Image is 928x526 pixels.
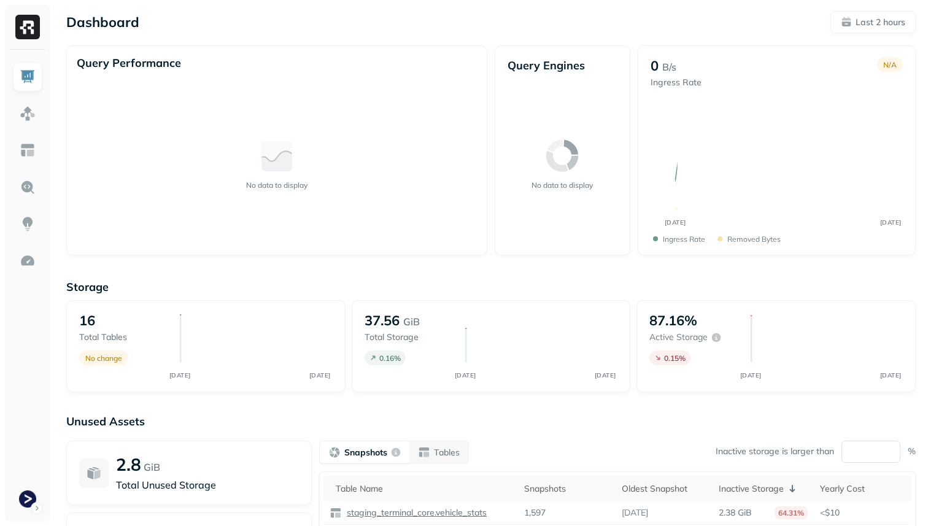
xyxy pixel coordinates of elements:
[116,478,299,492] p: Total Unused Storage
[20,69,36,85] img: Dashboard
[309,371,331,379] tspan: [DATE]
[524,507,546,519] p: 1,597
[622,483,707,495] div: Oldest Snapshot
[66,414,916,428] p: Unused Assets
[664,354,686,363] p: 0.15 %
[77,56,181,70] p: Query Performance
[775,506,808,519] p: 64.31%
[662,60,676,74] p: B/s
[116,454,141,475] p: 2.8
[908,446,916,457] p: %
[20,253,36,269] img: Optimization
[15,15,40,39] img: Ryft
[830,11,916,33] button: Last 2 hours
[342,507,487,519] a: staging_terminal_core.vehicle_stats
[663,234,705,244] p: Ingress Rate
[20,179,36,195] img: Query Explorer
[144,460,160,474] p: GiB
[524,483,609,495] div: Snapshots
[856,17,905,28] p: Last 2 hours
[880,371,901,379] tspan: [DATE]
[434,447,460,458] p: Tables
[740,371,761,379] tspan: [DATE]
[365,312,400,329] p: 37.56
[820,507,905,519] p: <$10
[883,60,897,69] p: N/A
[727,234,781,244] p: Removed bytes
[719,483,784,495] p: Inactive Storage
[79,312,95,329] p: 16
[719,507,752,519] p: 2.38 GiB
[820,483,905,495] div: Yearly Cost
[716,446,834,457] p: Inactive storage is larger than
[622,507,648,519] p: [DATE]
[20,216,36,232] img: Insights
[344,507,487,519] p: staging_terminal_core.vehicle_stats
[455,371,476,379] tspan: [DATE]
[403,314,420,329] p: GiB
[595,371,616,379] tspan: [DATE]
[649,331,708,343] p: Active storage
[508,58,617,72] p: Query Engines
[66,14,139,31] p: Dashboard
[169,371,191,379] tspan: [DATE]
[649,312,697,329] p: 87.16%
[20,106,36,122] img: Assets
[344,447,387,458] p: Snapshots
[664,219,686,226] tspan: [DATE]
[336,483,512,495] div: Table Name
[246,180,307,190] p: No data to display
[79,331,168,343] p: Total tables
[880,219,901,226] tspan: [DATE]
[532,180,593,190] p: No data to display
[20,142,36,158] img: Asset Explorer
[365,331,453,343] p: Total storage
[330,507,342,519] img: table
[651,57,659,74] p: 0
[19,490,36,508] img: Terminal Staging
[379,354,401,363] p: 0.16 %
[85,354,122,363] p: No change
[66,280,916,294] p: Storage
[651,77,702,88] p: Ingress Rate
